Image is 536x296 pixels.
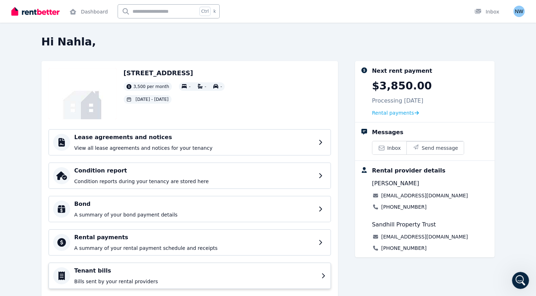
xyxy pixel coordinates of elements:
[74,200,314,208] h4: Bond
[74,267,317,275] h4: Tenant bills
[381,233,468,240] a: [EMAIL_ADDRESS][DOMAIN_NAME]
[213,9,216,14] span: k
[11,45,130,72] div: Please contact your landlord directly and ask them to create and send the bills through our platf...
[74,133,314,142] h4: Lease agreements and notices
[513,6,525,17] img: Nahla Wannous
[474,8,499,15] div: Inbox
[220,84,222,89] span: -
[6,143,136,159] div: Jodie says…
[372,109,414,116] span: Rental payments
[41,35,495,48] h2: Hi Nahla,
[74,233,314,242] h4: Rental payments
[189,84,190,89] span: -
[22,232,28,238] button: Gif picker
[372,141,406,154] a: Inbox
[74,178,314,185] p: Condition reports during your tenancy are stored here
[372,179,419,188] span: [PERSON_NAME]
[21,144,28,151] img: Profile image for Jodie
[381,245,427,252] a: [PHONE_NUMBER]
[199,7,210,16] span: Ctrl
[5,3,18,16] button: go back
[74,278,317,285] p: Bills sent by your rental providers
[6,218,136,230] textarea: Message…
[11,6,60,17] img: RentBetter
[34,4,80,9] h1: [PERSON_NAME]
[6,94,116,137] div: If you still need help with the tenant bills not appearing, I’m here to assist you further. Would...
[6,77,101,93] div: Is that what you were looking for?
[49,68,117,119] img: Property Url
[387,144,401,152] span: Inbox
[74,245,314,252] p: A summary of your rental payment schedule and receipts
[124,68,225,78] h2: [STREET_ADDRESS]
[6,94,136,143] div: The RentBetter Team says…
[122,230,133,241] button: Send a message…
[372,220,436,229] span: Sandhill Property Trust
[34,232,39,238] button: Upload attachment
[372,166,445,175] div: Rental provider details
[406,141,464,154] button: Send message
[45,232,51,238] button: Start recording
[381,192,468,199] a: [EMAIL_ADDRESS][DOMAIN_NAME]
[17,21,130,41] li: Once sent, you'll receive an email notification and the bills will appear in your Tenant Bills se...
[6,77,136,94] div: The RentBetter Team says…
[34,9,49,16] p: Active
[30,144,121,150] div: joined the conversation
[124,3,137,16] div: Close
[74,211,314,218] p: A summary of your bond payment details
[11,163,111,219] div: Hi [PERSON_NAME], thanks for your message. I can see that there are some outstanding tenant bills...
[74,144,314,152] p: View all lease agreements and notices for your tenancy
[205,84,206,89] span: -
[11,82,96,89] div: Is that what you were looking for?
[20,4,32,15] img: Profile image for Jodie
[6,159,136,224] div: Jodie says…
[111,3,124,16] button: Home
[136,97,169,102] span: [DATE] - [DATE]
[11,98,111,133] div: If you still need help with the tenant bills not appearing, I’m here to assist you further. Would...
[30,145,70,150] b: [PERSON_NAME]
[512,272,529,289] iframe: Intercom live chat
[372,97,423,105] p: Processing [DATE]
[372,128,403,137] div: Messages
[381,203,427,210] a: [PHONE_NUMBER]
[11,232,17,238] button: Emoji picker
[36,35,41,41] a: Source reference 5626012:
[6,159,116,223] div: Hi [PERSON_NAME], thanks for your message. I can see that there are some outstanding tenant bills...
[134,84,169,89] span: 3,500 per month
[372,80,432,92] p: $3,850.00
[74,166,314,175] h4: Condition report
[372,67,432,75] div: Next rent payment
[422,144,458,152] span: Send message
[372,109,419,116] a: Rental payments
